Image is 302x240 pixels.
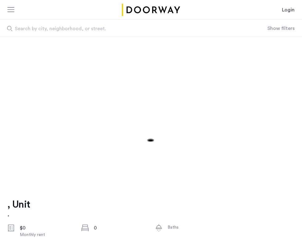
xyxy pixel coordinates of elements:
a: Cazamio Logo [121,4,181,16]
h1: , Unit [7,198,30,211]
a: , Unit, [7,198,30,218]
span: Search by city, neighborhood, or street. [15,25,229,32]
a: Login [282,6,295,14]
img: logo [121,4,181,16]
div: $0 [20,224,72,232]
h2: , [7,211,30,218]
button: Show or hide filters [267,25,295,32]
div: 0 [94,224,146,232]
div: Monthly rent [20,232,72,238]
div: Baths [168,224,219,230]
